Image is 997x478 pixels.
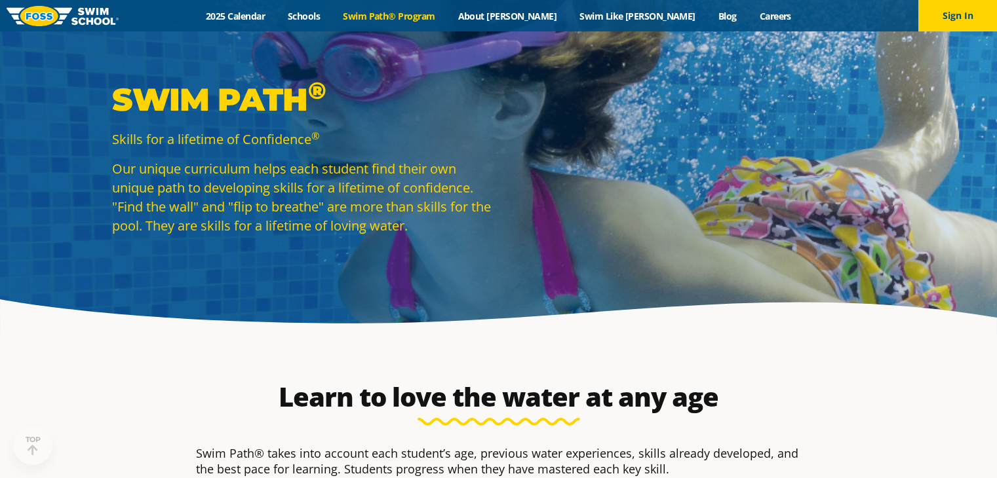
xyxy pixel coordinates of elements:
sup: ® [308,76,326,105]
a: Blog [707,10,748,22]
a: Careers [748,10,802,22]
a: About [PERSON_NAME] [446,10,568,22]
h2: Learn to love the water at any age [189,381,808,413]
img: FOSS Swim School Logo [7,6,119,26]
p: Swim Path [112,80,492,119]
a: Swim Path® Program [332,10,446,22]
p: Skills for a lifetime of Confidence [112,130,492,149]
p: Our unique curriculum helps each student find their own unique path to developing skills for a li... [112,159,492,235]
a: 2025 Calendar [195,10,277,22]
a: Swim Like [PERSON_NAME] [568,10,707,22]
div: TOP [26,435,41,456]
p: Swim Path® takes into account each student’s age, previous water experiences, skills already deve... [196,445,802,477]
sup: ® [311,129,319,142]
a: Schools [277,10,332,22]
